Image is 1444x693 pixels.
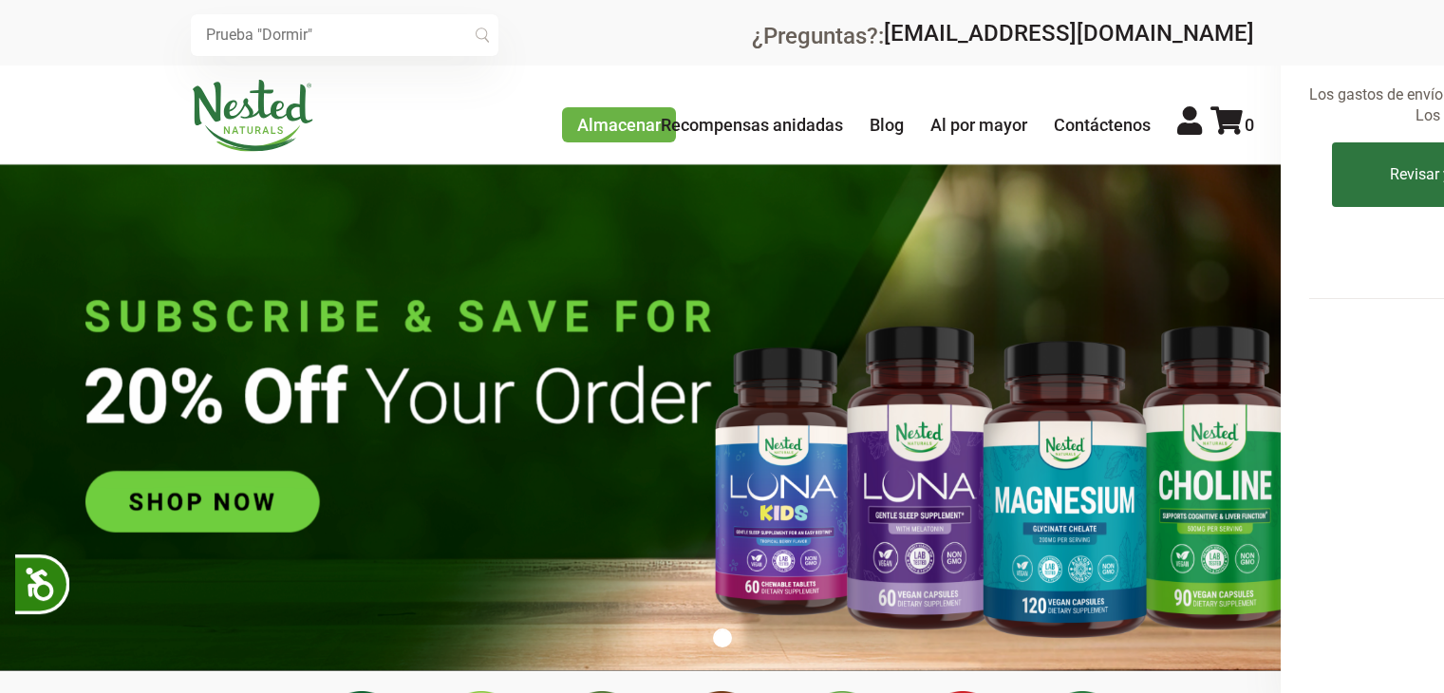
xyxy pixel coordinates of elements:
[1210,115,1254,135] a: 0
[713,628,732,647] button: 1 de 1
[577,115,661,135] font: Almacenar
[752,22,884,48] font: ¿Preguntas?:
[884,20,1254,47] a: [EMAIL_ADDRESS][DOMAIN_NAME]
[661,115,843,135] a: Recompensas anidadas
[930,115,1027,135] a: Al por mayor
[1054,115,1151,135] a: Contáctenos
[191,80,314,152] img: Naturales anidados
[1245,115,1254,135] font: 0
[562,107,676,142] a: Almacenar
[870,115,904,135] a: Blog
[191,14,498,56] input: Prueba "Dormir"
